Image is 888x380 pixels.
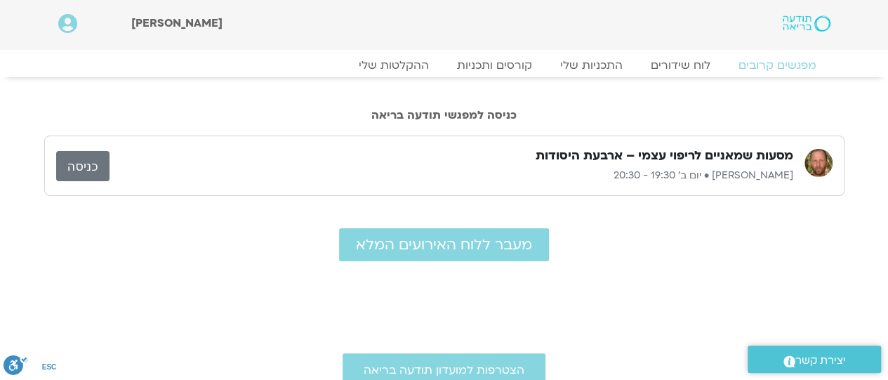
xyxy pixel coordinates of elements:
[536,148,793,164] h3: מסעות שמאניים לריפוי עצמי – ארבעת היסודות
[804,149,833,177] img: תומר פיין
[724,58,830,72] a: מפגשים קרובים
[637,58,724,72] a: לוח שידורים
[58,58,830,72] nav: Menu
[795,351,846,370] span: יצירת קשר
[56,151,110,181] a: כניסה
[44,109,844,122] h2: כניסה למפגשי תודעה בריאה
[110,167,793,184] p: [PERSON_NAME] • יום ב׳ 19:30 - 20:30
[748,346,881,373] a: יצירת קשר
[546,58,637,72] a: התכניות שלי
[356,237,532,253] span: מעבר ללוח האירועים המלא
[345,58,443,72] a: ההקלטות שלי
[443,58,546,72] a: קורסים ותכניות
[131,15,223,31] span: [PERSON_NAME]
[339,228,549,261] a: מעבר ללוח האירועים המלא
[364,364,524,376] span: הצטרפות למועדון תודעה בריאה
